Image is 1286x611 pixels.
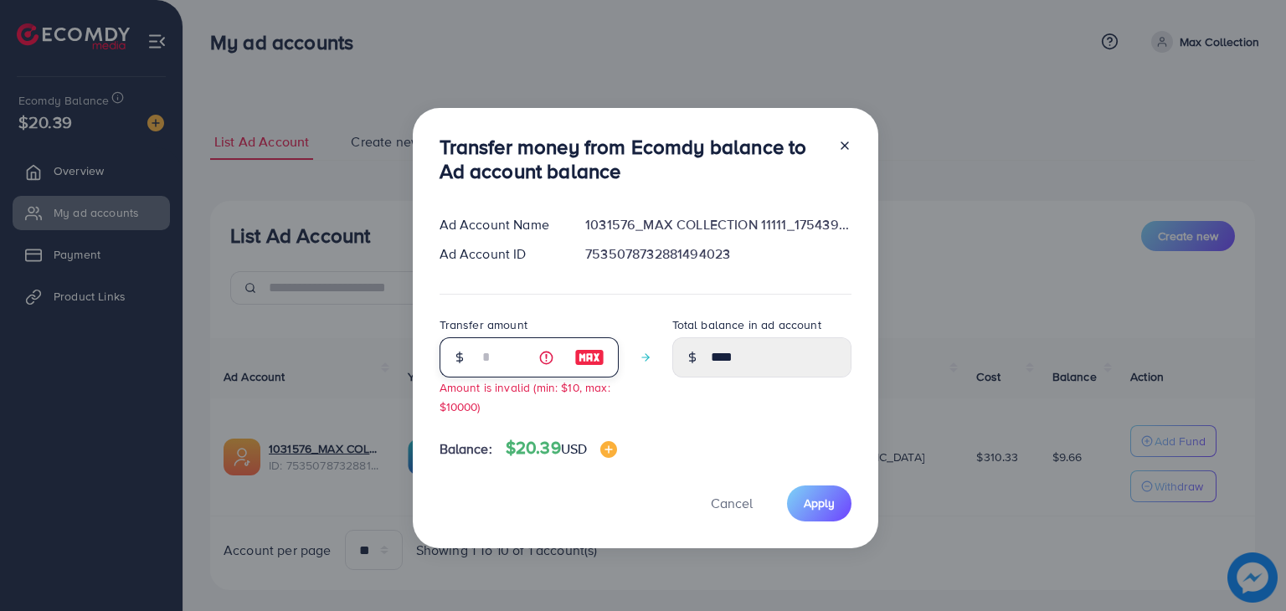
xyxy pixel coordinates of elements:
button: Apply [787,485,851,521]
span: Balance: [440,439,492,459]
div: Ad Account ID [426,244,573,264]
img: image [574,347,604,367]
div: Ad Account Name [426,215,573,234]
label: Transfer amount [440,316,527,333]
button: Cancel [690,485,774,521]
h3: Transfer money from Ecomdy balance to Ad account balance [440,135,825,183]
span: Apply [804,495,835,511]
small: Amount is invalid (min: $10, max: $10000) [440,379,610,414]
div: 1031576_MAX COLLECTION 11111_1754397364319 [572,215,864,234]
h4: $20.39 [506,438,617,459]
img: image [600,441,617,458]
div: 7535078732881494023 [572,244,864,264]
span: Cancel [711,494,753,512]
label: Total balance in ad account [672,316,821,333]
span: USD [561,439,587,458]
